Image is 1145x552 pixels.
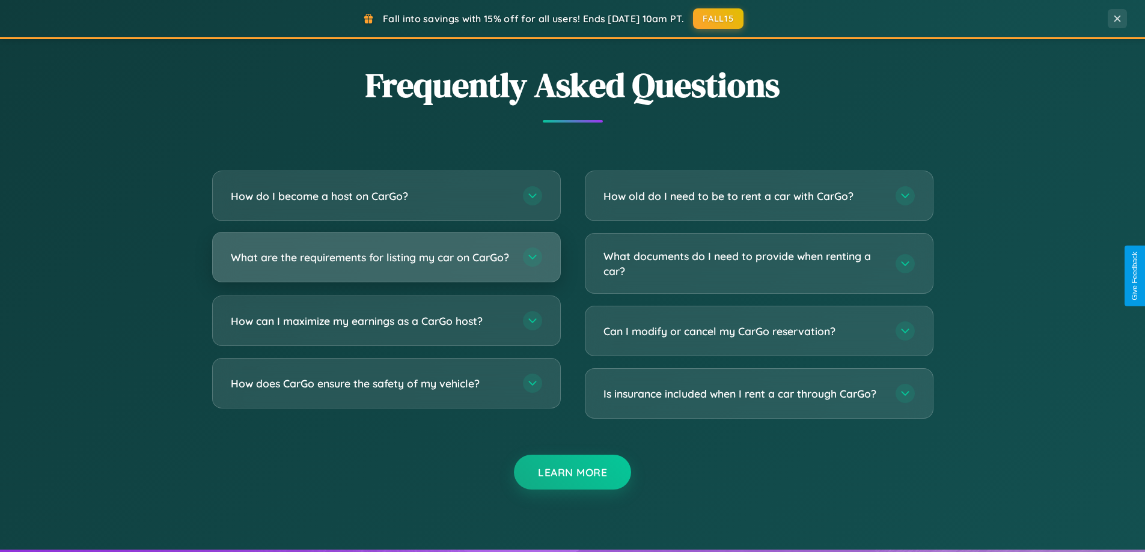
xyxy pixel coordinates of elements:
[231,314,511,329] h3: How can I maximize my earnings as a CarGo host?
[603,324,884,339] h3: Can I modify or cancel my CarGo reservation?
[231,376,511,391] h3: How does CarGo ensure the safety of my vehicle?
[693,8,743,29] button: FALL15
[231,250,511,265] h3: What are the requirements for listing my car on CarGo?
[603,249,884,278] h3: What documents do I need to provide when renting a car?
[603,189,884,204] h3: How old do I need to be to rent a car with CarGo?
[1131,252,1139,300] div: Give Feedback
[603,386,884,401] h3: Is insurance included when I rent a car through CarGo?
[383,13,684,25] span: Fall into savings with 15% off for all users! Ends [DATE] 10am PT.
[514,455,631,490] button: Learn More
[212,62,933,108] h2: Frequently Asked Questions
[231,189,511,204] h3: How do I become a host on CarGo?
